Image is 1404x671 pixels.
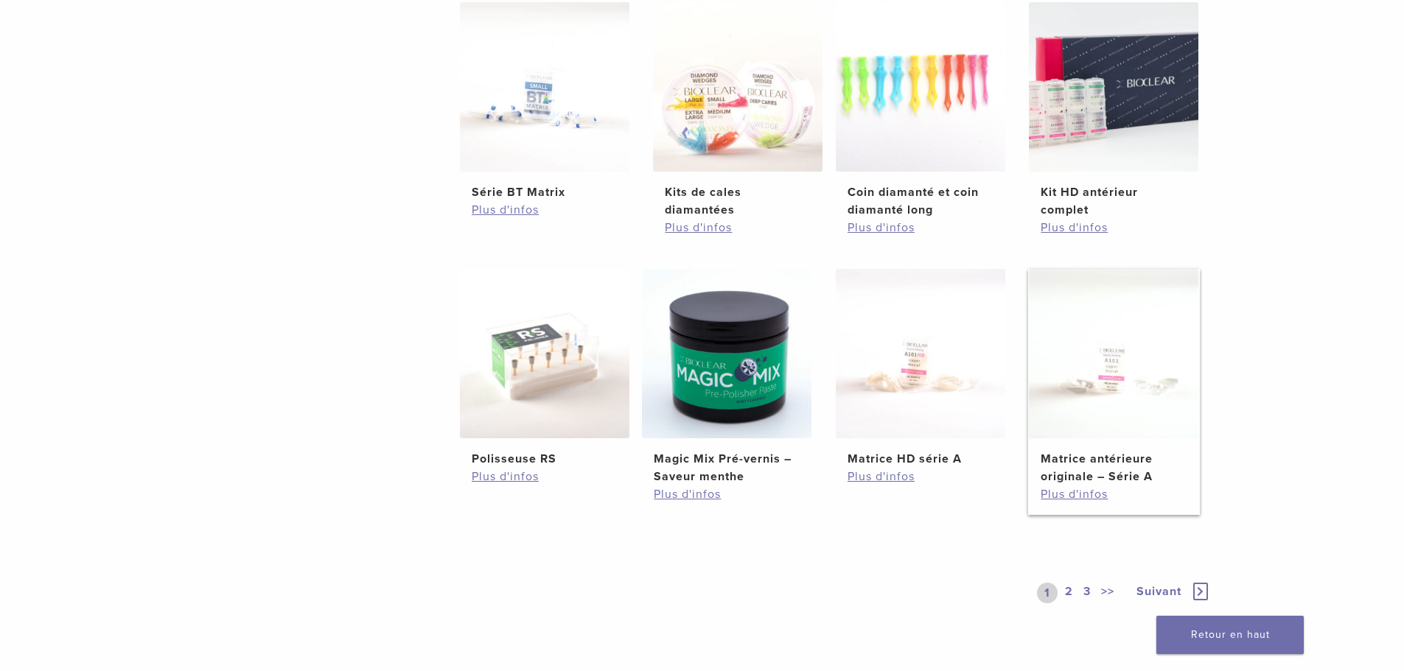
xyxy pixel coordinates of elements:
font: Matrice antérieure originale – Série A [1041,452,1153,484]
a: Kit HD antérieur completKit HD antérieur complet [1028,2,1200,219]
img: Kit HD antérieur complet [1029,2,1198,172]
img: Polisseuse RS [460,269,629,438]
a: Retour en haut [1156,616,1304,654]
img: Kits de cales diamantées [653,2,823,172]
font: Kits de cales diamantées [665,185,741,217]
font: Plus d'infos [1041,220,1108,235]
font: Suivant [1136,584,1181,599]
font: 3 [1083,584,1091,599]
a: Plus d'infos [665,219,811,236]
font: Plus d'infos [472,469,539,484]
font: Plus d'infos [654,487,721,502]
font: 2 [1065,584,1073,599]
a: Plus d'infos [472,201,618,219]
a: Plus d'infos [1041,485,1187,503]
font: Plus d'infos [848,220,915,235]
a: Coin diamanté et coin diamanté longCoin diamanté et coin diamanté long [835,2,1007,219]
img: Magic Mix Pré-vernis - Saveur Menthe [642,269,811,438]
a: Polisseuse RSPolisseuse RS [459,269,631,468]
font: Série BT Matrix [472,185,565,200]
a: Matrice antérieure originale - Série AMatrice antérieure originale – Série A [1028,269,1200,485]
font: Coin diamanté et coin diamanté long [848,185,979,217]
a: Plus d'infos [848,219,993,236]
a: Plus d'infos [472,468,618,485]
a: Plus d'infos [1041,219,1187,236]
font: Polisseuse RS [472,452,556,466]
img: Matrice HD série A [836,269,1005,438]
font: 1 [1044,586,1050,600]
a: Plus d'infos [654,485,800,503]
font: Magic Mix Pré-vernis – Saveur menthe [654,452,792,484]
a: Magic Mix Pré-vernis - Saveur MentheMagic Mix Pré-vernis – Saveur menthe [641,269,813,485]
a: Plus d'infos [848,468,993,485]
font: Plus d'infos [848,469,915,484]
img: Matrice antérieure originale - Série A [1029,269,1198,438]
a: Série BT MatrixSérie BT Matrix [459,2,631,201]
font: >> [1101,584,1114,599]
font: Plus d'infos [1041,487,1108,502]
font: Matrice HD série A [848,452,962,466]
font: Kit HD antérieur complet [1041,185,1138,217]
a: Kits de cales diamantéesKits de cales diamantées [652,2,824,219]
img: Série BT Matrix [460,2,629,172]
font: Retour en haut [1191,628,1270,641]
font: Plus d'infos [472,203,539,217]
font: Plus d'infos [665,220,732,235]
img: Coin diamanté et coin diamanté long [836,2,1005,172]
a: Matrice HD série AMatrice HD série A [835,269,1007,468]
